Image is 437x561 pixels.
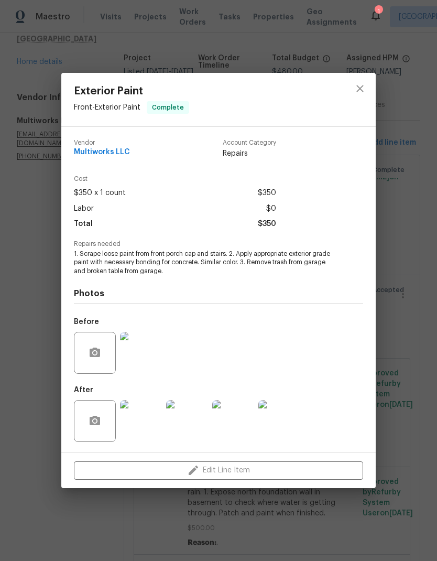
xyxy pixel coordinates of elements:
[258,186,276,201] span: $350
[74,85,189,97] span: Exterior Paint
[223,148,276,159] span: Repairs
[266,201,276,217] span: $0
[74,104,140,111] span: Front - Exterior Paint
[74,201,94,217] span: Labor
[74,241,363,247] span: Repairs needed
[74,176,276,182] span: Cost
[74,288,363,299] h4: Photos
[223,139,276,146] span: Account Category
[74,217,93,232] span: Total
[347,76,373,101] button: close
[148,102,188,113] span: Complete
[258,217,276,232] span: $350
[74,139,130,146] span: Vendor
[74,386,93,394] h5: After
[74,186,126,201] span: $350 x 1 count
[74,318,99,326] h5: Before
[375,6,382,17] div: 1
[74,148,130,156] span: Multiworks LLC
[74,250,334,276] span: 1. Scrape loose paint from front porch cap and stairs. 2. Apply appropriate exterior grade paint ...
